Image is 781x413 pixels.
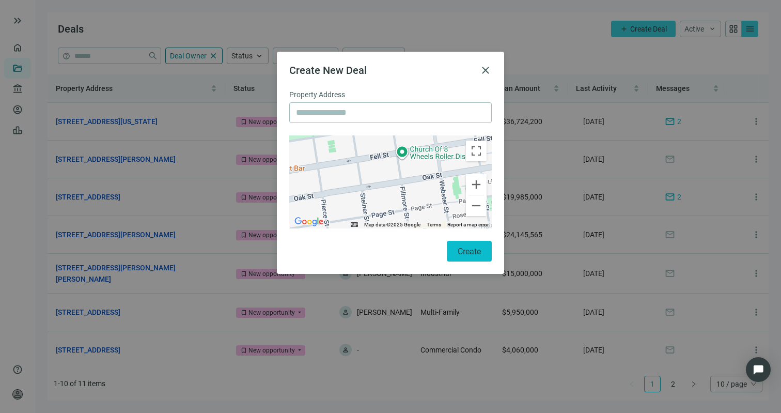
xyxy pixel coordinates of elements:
span: Property Address [289,89,345,100]
a: Open this area in Google Maps (opens a new window) [292,215,326,228]
a: Terms (opens in new tab) [427,222,441,227]
div: Open Intercom Messenger [746,357,771,382]
button: Create [447,241,492,262]
span: Create [458,247,481,256]
button: Toggle fullscreen view [466,141,487,161]
span: Create New Deal [289,64,367,77]
a: Report a map error [447,222,489,227]
button: Keyboard shortcuts [351,221,358,228]
img: Google [292,215,326,228]
button: Zoom in [466,174,487,195]
button: close [479,64,492,77]
button: Zoom out [466,195,487,216]
span: Map data ©2025 Google [364,222,420,227]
